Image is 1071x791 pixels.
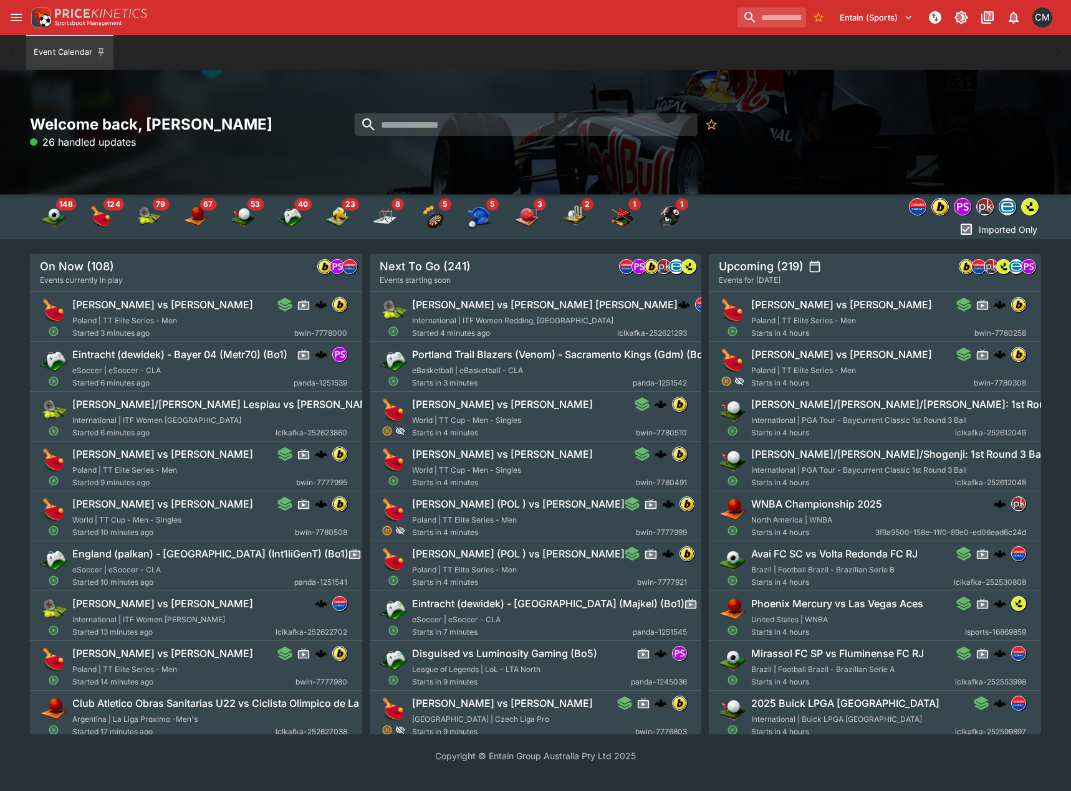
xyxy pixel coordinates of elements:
[40,646,67,673] img: table_tennis.png
[1012,547,1025,561] img: lclkafka.png
[728,326,739,337] svg: Open
[672,397,686,411] img: bwin.png
[635,726,686,738] span: bwin-7776803
[809,7,828,27] button: No Bookmarks
[55,9,147,18] img: PriceKinetics
[654,448,666,460] div: cerberus
[40,696,67,723] img: basketball.png
[751,366,856,375] span: Poland | TT Elite Series - Men
[380,696,407,723] img: table_tennis.png
[325,204,350,229] div: Volleyball
[72,348,287,361] h6: Eintracht (dewidek) - Bayer 04 (Metr70) (Bo1)
[680,547,694,561] img: bwin.png
[994,498,1006,510] div: cerberus
[276,726,347,738] span: lclkafka-252627038
[41,204,66,229] div: Soccer
[734,376,744,386] svg: Hidden
[719,696,746,723] img: golf.png
[40,447,67,474] img: table_tennis.png
[751,515,832,524] span: North America | WNBA
[40,297,67,324] img: table_tennis.png
[678,298,690,311] div: cerberus
[751,427,955,439] span: Starts in 4 hours
[680,497,694,511] img: bwin.png
[632,259,646,274] div: pandascore
[412,498,625,511] h6: [PERSON_NAME] (POL ) vs [PERSON_NAME]
[332,347,347,362] div: pandascore
[994,298,1006,311] div: cerberus
[1009,260,1023,273] img: betradar.png
[751,697,939,710] h6: 2025 Buick LPGA [GEOGRAPHIC_DATA]
[296,476,347,489] span: bwin-7777995
[965,626,1026,638] span: lsports-16869859
[332,297,347,312] div: bwin
[1012,497,1025,511] img: pricekinetics.png
[959,259,974,274] div: bwin
[55,198,76,211] span: 148
[632,626,686,638] span: panda-1251545
[231,204,256,229] div: Golf
[999,198,1016,216] div: betradar
[976,198,994,216] div: pricekinetics
[89,204,113,229] img: table_tennis
[380,447,407,474] img: table_tennis.png
[979,223,1037,236] p: Imported Only
[909,198,926,216] div: lclkafka
[721,376,732,387] svg: Suspended
[30,194,693,239] div: Event type filters
[388,376,399,387] svg: Open
[412,316,613,325] span: International | ITF Women Redding, [GEOGRAPHIC_DATA]
[670,260,683,273] img: betradar.png
[728,525,739,536] svg: Open
[654,398,666,410] img: logo-cerberus.svg
[388,475,399,486] svg: Open
[955,476,1026,489] span: lclkafka-252612048
[72,476,296,489] span: Started 9 minutes ago
[315,348,327,361] img: logo-cerberus.svg
[719,347,746,374] img: table_tennis.png
[657,204,682,229] img: american_football
[380,259,471,273] h5: Next To Go (241)
[315,448,327,460] div: cerberus
[1012,696,1025,710] img: lclkafka.png
[672,447,686,461] img: bwin.png
[737,7,806,27] input: search
[1002,6,1025,29] button: Notifications
[751,348,932,361] h6: [PERSON_NAME] vs [PERSON_NAME]
[40,596,67,623] img: tennis.png
[657,260,671,273] img: pricekinetics.png
[954,199,971,215] img: pandascore.png
[719,646,746,673] img: soccer.png
[994,647,1006,660] img: logo-cerberus.svg
[950,6,973,29] button: Toggle light/dark mode
[330,259,345,274] div: pandascore
[1009,259,1024,274] div: betradar
[231,204,256,229] img: golf
[696,298,709,311] img: lclkafka.png
[1012,647,1025,660] img: lclkafka.png
[30,135,136,149] p: 26 handled updates
[676,198,688,211] span: 1
[72,498,253,511] h6: [PERSON_NAME] vs [PERSON_NAME]
[672,647,686,660] img: pandascore.png
[72,366,161,375] span: eSoccer | eSoccer - CLA
[662,547,675,560] img: logo-cerberus.svg
[40,397,67,424] img: tennis.png
[412,427,636,439] span: Starts in 4 minutes
[315,597,327,610] img: logo-cerberus.svg
[315,448,327,460] img: logo-cerberus.svg
[972,260,986,273] img: lclkafka.png
[695,297,710,312] div: lclkafka
[373,204,398,229] img: ice_hockey
[27,5,52,30] img: PriceKinetics Logo
[380,274,451,287] span: Events starting soon
[751,498,882,511] h6: WNBA Championship 2025
[678,298,690,311] img: logo-cerberus.svg
[959,260,973,273] img: bwin.png
[974,327,1026,339] span: bwin-7780258
[315,298,327,311] img: logo-cerberus.svg
[751,316,856,325] span: Poland | TT Elite Series - Men
[1011,347,1026,362] div: bwin
[635,526,686,539] span: bwin-7777999
[728,425,739,437] svg: Open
